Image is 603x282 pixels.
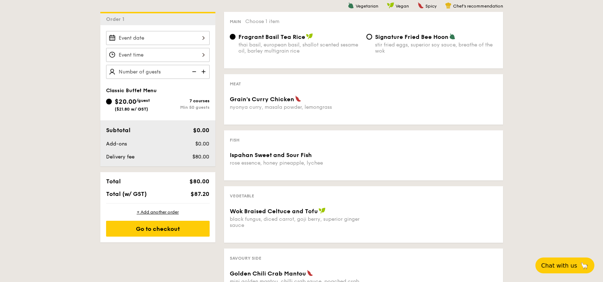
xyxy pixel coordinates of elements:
img: icon-vegan.f8ff3823.svg [387,2,394,9]
span: Vegetable [230,193,254,198]
span: $87.20 [191,191,209,197]
div: Go to checkout [106,221,210,237]
span: Meat [230,81,241,86]
img: icon-add.58712e84.svg [199,65,210,79]
span: Subtotal [106,127,131,134]
span: ($21.80 w/ GST) [115,107,148,112]
span: Order 1 [106,16,127,22]
input: Event time [106,48,210,62]
span: Spicy [425,4,437,9]
div: thai basil, european basil, shallot scented sesame oil, barley multigrain rice [238,42,361,54]
span: Total (w/ GST) [106,191,147,197]
span: Fish [230,138,239,143]
span: Add-ons [106,141,127,147]
span: Signature Fried Bee Hoon [375,33,448,40]
img: icon-spicy.37a8142b.svg [307,270,313,276]
span: $0.00 [193,127,209,134]
img: icon-chef-hat.a58ddaea.svg [445,2,452,9]
span: Total [106,178,121,185]
span: $80.00 [189,178,209,185]
button: Chat with us🦙 [535,258,594,273]
input: $20.00/guest($21.80 w/ GST)7 coursesMin 50 guests [106,99,112,104]
span: Vegetarian [356,4,378,9]
img: icon-vegetarian.fe4039eb.svg [449,33,456,40]
div: rose essence, honey pineapple, lychee [230,160,361,166]
div: + Add another order [106,209,210,215]
span: $80.00 [192,154,209,160]
div: black fungus, diced carrot, goji berry, superior ginger sauce [230,216,361,228]
span: Grain's Curry Chicken [230,96,294,103]
span: Classic Buffet Menu [106,88,157,94]
input: Signature Fried Bee Hoonstir fried eggs, superior soy sauce, breathe of the wok [366,34,372,40]
input: Event date [106,31,210,45]
span: Wok Braised Celtuce and Tofu [230,208,318,215]
img: icon-vegetarian.fe4039eb.svg [348,2,354,9]
img: icon-reduce.1d2dbef1.svg [188,65,199,79]
img: icon-spicy.37a8142b.svg [295,95,301,102]
span: Chat with us [541,262,577,269]
div: Min 50 guests [158,105,210,110]
img: icon-spicy.37a8142b.svg [417,2,424,9]
span: 🦙 [580,261,589,270]
span: Fragrant Basil Tea Rice [238,33,305,40]
span: $20.00 [115,98,136,106]
img: icon-vegan.f8ff3823.svg [306,33,313,40]
div: nyonya curry, masala powder, lemongrass [230,104,361,110]
span: Delivery fee [106,154,134,160]
span: Main [230,19,241,24]
span: Choose 1 item [245,18,279,24]
input: Fragrant Basil Tea Ricethai basil, european basil, shallot scented sesame oil, barley multigrain ... [230,34,236,40]
span: Savoury Side [230,256,261,261]
div: 7 courses [158,98,210,103]
input: Number of guests [106,65,210,79]
span: $0.00 [195,141,209,147]
div: stir fried eggs, superior soy sauce, breathe of the wok [375,42,497,54]
span: Ispahan Sweet and Sour Fish [230,152,312,158]
span: Golden Chili Crab Mantou [230,270,306,277]
span: Chef's recommendation [453,4,503,9]
img: icon-vegan.f8ff3823.svg [319,207,326,214]
span: /guest [136,98,150,103]
span: Vegan [396,4,409,9]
